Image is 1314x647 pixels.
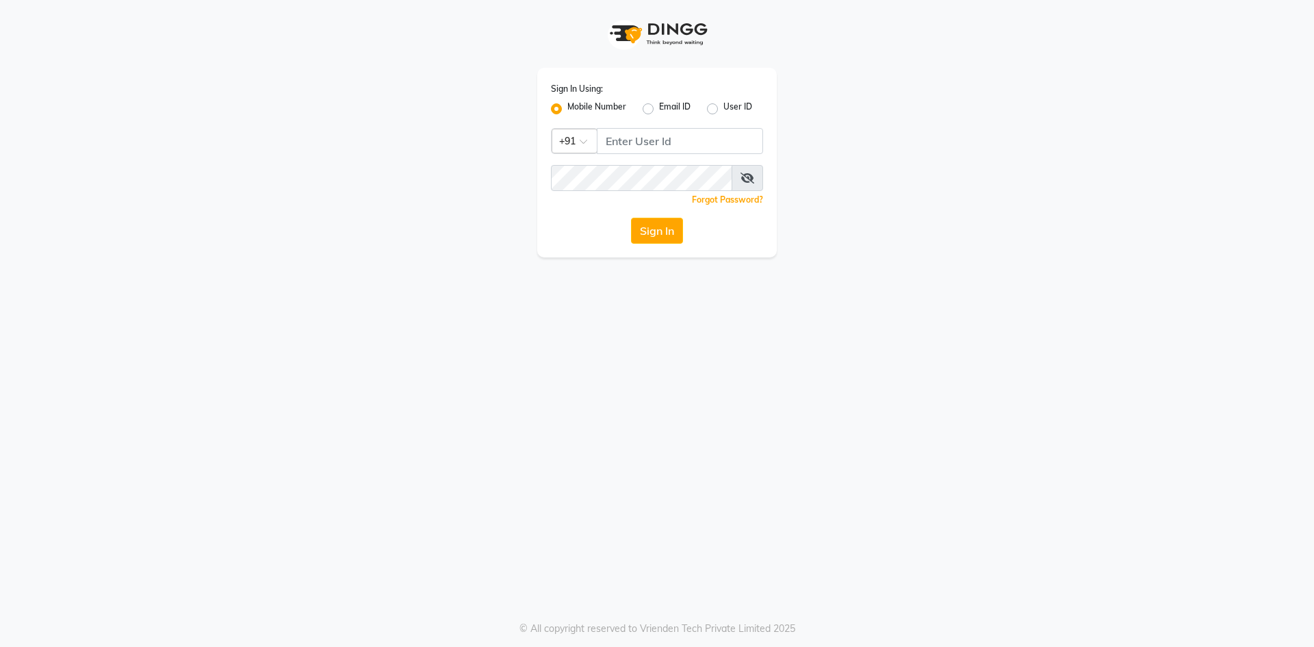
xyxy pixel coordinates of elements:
a: Forgot Password? [692,194,763,205]
label: Sign In Using: [551,83,603,95]
input: Username [597,128,763,154]
input: Username [551,165,732,191]
label: Email ID [659,101,691,117]
button: Sign In [631,218,683,244]
label: Mobile Number [567,101,626,117]
label: User ID [723,101,752,117]
img: logo1.svg [602,14,712,54]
